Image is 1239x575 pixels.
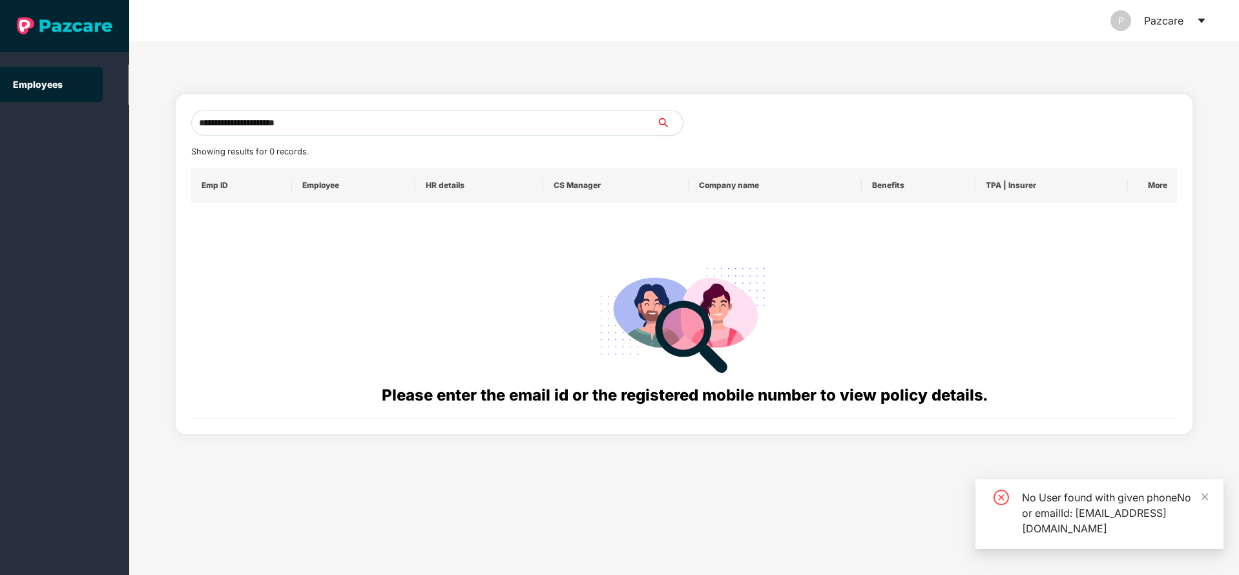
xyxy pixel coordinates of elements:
span: search [656,118,683,128]
th: Emp ID [191,168,293,203]
th: Benefits [862,168,975,203]
th: TPA | Insurer [975,168,1128,203]
span: close-circle [994,490,1009,505]
th: HR details [415,168,543,203]
th: More [1128,168,1177,203]
span: caret-down [1196,16,1207,26]
span: Please enter the email id or the registered mobile number to view policy details. [382,386,987,404]
img: svg+xml;base64,PHN2ZyB4bWxucz0iaHR0cDovL3d3dy53My5vcmcvMjAwMC9zdmciIHdpZHRoPSIyODgiIGhlaWdodD0iMj... [591,252,777,383]
div: No User found with given phoneNo or emailId: [EMAIL_ADDRESS][DOMAIN_NAME] [1022,490,1208,536]
button: search [656,110,683,136]
span: P [1118,10,1124,31]
span: Showing results for 0 records. [191,147,309,156]
th: Company name [689,168,862,203]
span: close [1200,492,1209,501]
th: CS Manager [543,168,689,203]
th: Employee [292,168,415,203]
a: Employees [13,79,63,90]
